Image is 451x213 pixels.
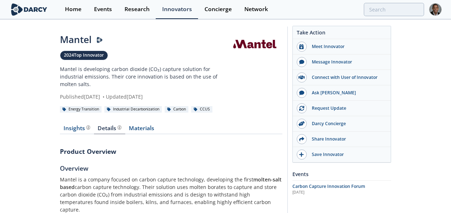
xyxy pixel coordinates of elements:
div: Home [65,6,81,12]
div: Darcy Concierge [307,120,387,127]
div: Meet Innovator [307,43,387,50]
div: Ask [PERSON_NAME] [307,90,387,96]
p: Mantel is developing carbon dioxide (CO₂) capture solution for industrial emissions. Their core i... [60,65,227,88]
img: Profile [429,3,442,16]
div: Request Update [307,105,387,112]
div: Share Innovator [307,136,387,142]
div: Published [DATE] Updated [DATE] [60,93,227,100]
span: • [102,93,106,100]
div: Details [98,126,121,131]
input: Advanced Search [364,3,424,16]
strong: molten-salt based [60,176,282,190]
a: Details [94,126,125,134]
img: information.svg [86,126,90,129]
div: [DATE] [292,190,391,195]
div: Connect with User of Innovator [307,74,387,81]
div: Network [244,6,268,12]
a: Insights [60,126,94,134]
div: Innovators [162,6,192,12]
a: Carbon Capture Innovation Forum [DATE] [292,183,391,195]
div: Industrial Decarbonization [104,106,162,113]
div: Energy Transition [60,106,102,113]
img: information.svg [118,126,122,129]
div: Events [292,168,391,180]
div: Save Innovator [307,151,387,158]
div: Concierge [205,6,232,12]
div: Mantel [60,33,227,47]
a: Materials [125,126,158,134]
div: Message Innovator [307,59,387,65]
img: logo-wide.svg [10,3,49,16]
div: Carbon [165,106,189,113]
a: 2024Top Innovator [60,51,108,60]
h5: Overview [60,164,282,173]
button: Save Innovator [293,147,391,162]
h3: Product Overview [60,147,282,156]
div: Take Action [293,29,391,39]
img: Darcy Presenter [97,37,103,43]
div: CCUS [191,106,213,113]
span: Carbon Capture Innovation Forum [292,183,365,189]
div: Events [94,6,112,12]
div: Research [125,6,150,12]
div: Insights [64,126,90,131]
